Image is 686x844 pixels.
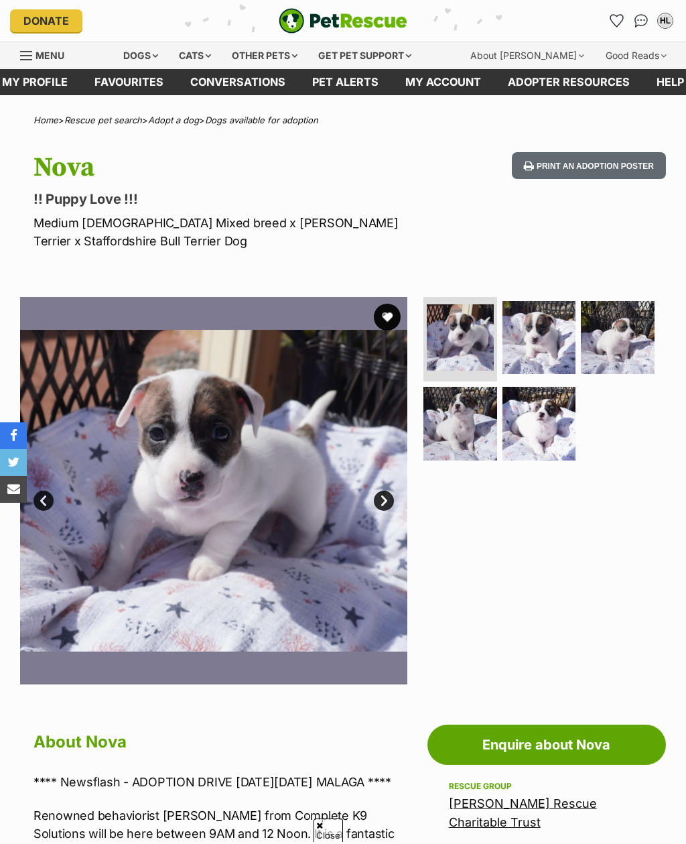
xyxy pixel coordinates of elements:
[374,491,394,511] a: Next
[659,14,672,27] div: HL
[20,42,74,66] a: Menu
[392,69,494,95] a: My account
[494,69,643,95] a: Adopter resources
[502,387,576,461] img: Photo of Nova
[169,42,220,69] div: Cats
[581,301,655,375] img: Photo of Nova
[634,14,648,27] img: chat-41dd97257d64d25036548639549fe6c8038ab92f7586957e7f3b1b290dea8141.svg
[512,152,666,180] button: Print an adoption poster
[279,8,407,34] a: PetRescue
[606,10,676,32] ul: Account quick links
[299,69,392,95] a: Pet alerts
[596,42,676,69] div: Good Reads
[114,42,167,69] div: Dogs
[449,796,597,829] a: [PERSON_NAME] Rescue Charitable Trust
[374,304,401,330] button: favourite
[427,725,666,765] a: Enquire about Nova
[606,10,628,32] a: Favourites
[33,152,421,183] h1: Nova
[222,42,307,69] div: Other pets
[630,10,652,32] a: Conversations
[461,42,594,69] div: About [PERSON_NAME]
[33,491,54,511] a: Prev
[502,301,576,375] img: Photo of Nova
[655,10,676,32] button: My account
[177,69,299,95] a: conversations
[205,115,318,125] a: Dogs available for adoption
[64,115,142,125] a: Rescue pet search
[33,773,407,791] p: **** Newsflash - ADOPTION DRIVE [DATE][DATE] MALAGA ****
[33,115,58,125] a: Home
[449,781,644,792] div: Rescue group
[427,304,494,371] img: Photo of Nova
[36,50,64,61] span: Menu
[33,190,421,208] p: !! Puppy Love !!!
[314,819,343,842] span: Close
[33,214,421,250] p: Medium [DEMOGRAPHIC_DATA] Mixed breed x [PERSON_NAME] Terrier x Staffordshire Bull Terrier Dog
[423,387,497,461] img: Photo of Nova
[81,69,177,95] a: Favourites
[20,297,407,684] img: Photo of Nova
[148,115,199,125] a: Adopt a dog
[279,8,407,34] img: logo-e224e6f780fb5917bec1dbf3a21bbac754714ae5b6737aabdf751b685950b380.svg
[10,9,82,32] a: Donate
[33,727,407,757] h2: About Nova
[309,42,421,69] div: Get pet support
